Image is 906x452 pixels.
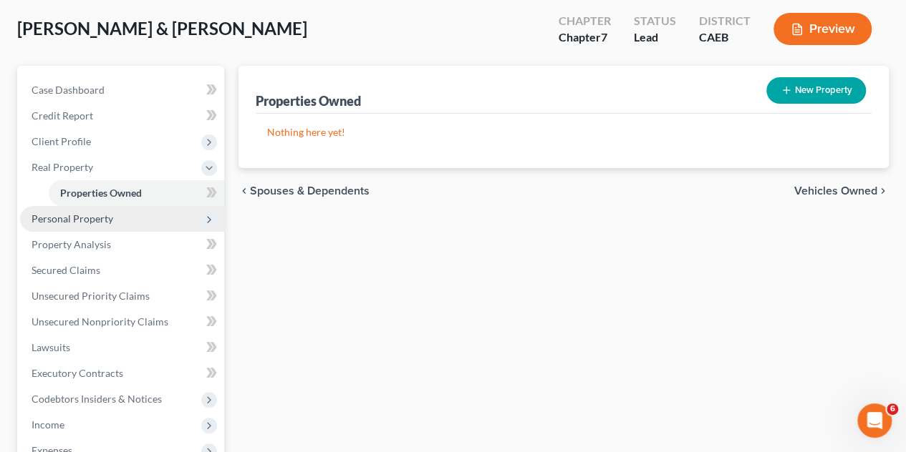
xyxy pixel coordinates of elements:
span: Unsecured Nonpriority Claims [32,315,168,328]
a: Secured Claims [20,257,224,283]
a: Properties Owned [49,180,224,206]
div: District [699,13,751,29]
div: CAEB [699,29,751,46]
i: chevron_left [238,185,250,197]
span: Properties Owned [60,187,142,199]
p: Nothing here yet! [267,125,860,139]
div: Chapter [559,13,611,29]
div: Lead [634,29,676,46]
a: Lawsuits [20,335,224,360]
span: Credit Report [32,109,93,122]
span: 6 [887,403,898,415]
span: 7 [601,30,607,44]
iframe: Intercom live chat [857,403,892,438]
span: Spouses & Dependents [250,185,370,197]
div: Chapter [559,29,611,46]
a: Case Dashboard [20,77,224,103]
span: Property Analysis [32,238,111,250]
span: [PERSON_NAME] & [PERSON_NAME] [17,18,307,39]
i: chevron_right [877,185,889,197]
span: Executory Contracts [32,367,123,379]
div: Properties Owned [256,92,361,109]
span: Case Dashboard [32,84,105,96]
a: Credit Report [20,103,224,129]
button: Vehicles Owned chevron_right [794,185,889,197]
button: Preview [774,13,872,45]
div: Status [634,13,676,29]
a: Unsecured Nonpriority Claims [20,309,224,335]
span: Unsecured Priority Claims [32,290,150,302]
button: chevron_left Spouses & Dependents [238,185,370,197]
span: Vehicles Owned [794,185,877,197]
span: Personal Property [32,212,113,225]
span: Codebtors Insiders & Notices [32,393,162,405]
span: Secured Claims [32,264,100,276]
span: Real Property [32,161,93,173]
span: Client Profile [32,135,91,147]
span: Income [32,418,64,431]
a: Unsecured Priority Claims [20,283,224,309]
a: Executory Contracts [20,360,224,386]
span: Lawsuits [32,341,70,353]
a: Property Analysis [20,232,224,257]
button: New Property [766,77,866,104]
